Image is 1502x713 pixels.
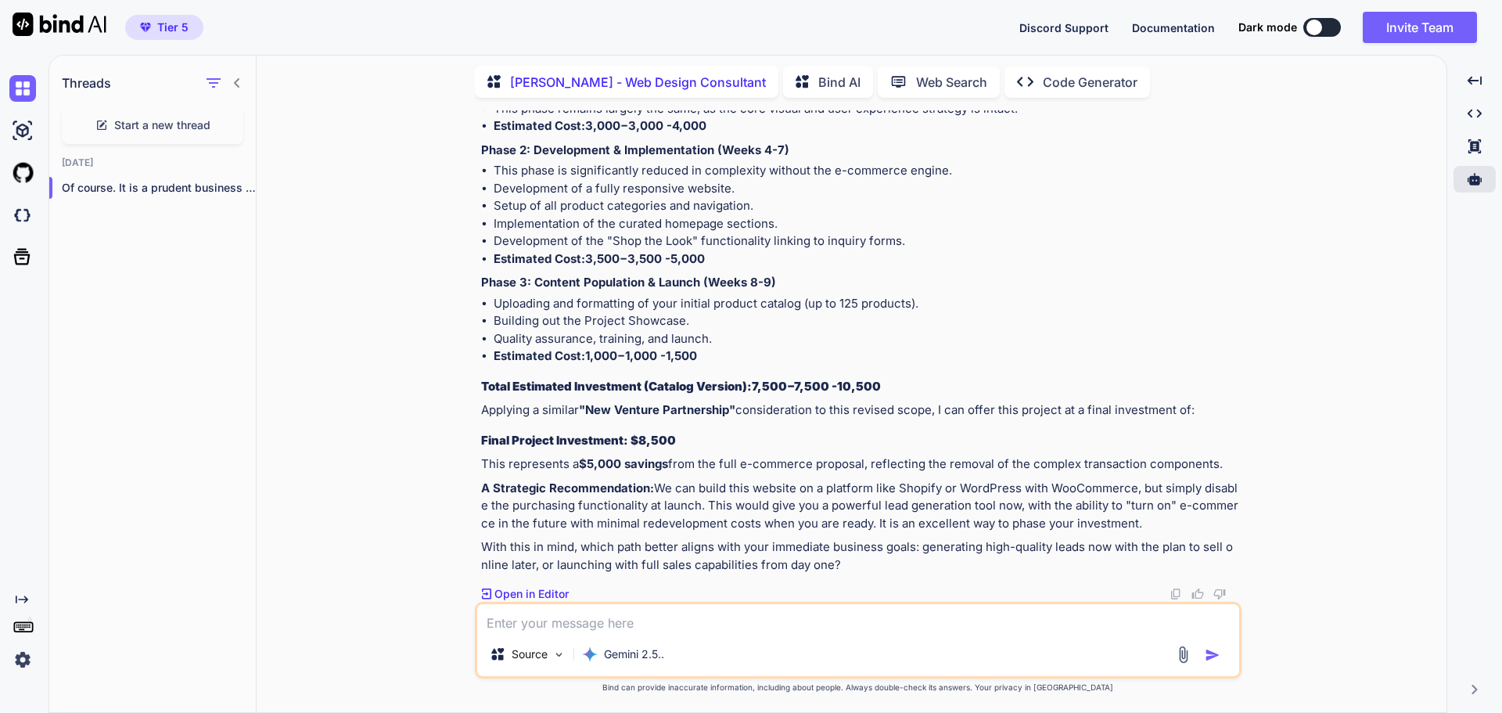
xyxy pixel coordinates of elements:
strong: $5,000 savings [579,456,668,471]
li: Implementation of the curated homepage sections. [494,215,1238,233]
img: Pick Models [552,648,566,661]
img: settings [9,646,36,673]
img: ai-studio [9,117,36,144]
mn: 000 [594,348,617,363]
button: Documentation [1132,20,1215,36]
span: Start a new thread [114,117,210,133]
button: Invite Team [1363,12,1477,43]
strong: Estimated Cost: 1,500 [494,348,697,363]
mo: − [620,118,628,133]
li: Building out the Project Showcase. [494,312,1238,330]
strong: Phase 2: Development & Implementation (Weeks 4-7) [481,142,789,157]
p: Applying a similar consideration to this revised scope, I can offer this project at a final inves... [481,402,1238,420]
span: Dark mode [1238,20,1297,35]
p: We can build this website on a platform like Shopify or WordPress with WooCommerce, but simply di... [481,480,1238,533]
annotation: 3,500 - [627,251,670,266]
annotation: 3,000 - [628,118,672,133]
li: Quality assurance, training, and launch. [494,330,1238,348]
img: chat [9,75,36,102]
strong: Estimated Cost: 5,000 [494,251,705,266]
li: This phase is significantly reduced in complexity without the e-commerce engine. [494,162,1238,180]
img: premium [140,23,151,32]
strong: "New Venture Partnership" [579,402,735,417]
p: Code Generator [1043,73,1137,92]
mo: − [787,379,794,394]
p: Open in Editor [494,586,569,602]
span: Tier 5 [157,20,189,35]
mn: 500 [597,251,620,266]
span: Discord Support [1019,21,1109,34]
mo: , [590,348,594,363]
p: Of course. It is a prudent business deci... [62,180,256,196]
mn: 3 [585,118,593,133]
li: Uploading and formatting of your initial product catalog (up to 125 products). [494,295,1238,313]
p: [PERSON_NAME] - Web Design Consultant [510,73,766,92]
p: Bind AI [818,73,861,92]
h1: Threads [62,74,111,92]
strong: Phase 3: Content Population & Launch (Weeks 8-9) [481,275,776,290]
img: attachment [1174,646,1192,664]
mn: 3 [585,251,593,266]
mo: , [757,379,762,394]
img: icon [1205,647,1220,663]
img: darkCloudIdeIcon [9,202,36,229]
p: With this in mind, which path better aligns with your immediate business goals: generating high-q... [481,538,1238,574]
strong: Final Project Investment: $8,500 [481,433,676,448]
p: This represents a from the full e-commerce proposal, reflecting the removal of the complex transa... [481,456,1238,474]
img: githubLight [9,160,36,186]
strong: Total Estimated Investment (Catalog Version): 10,500 [481,379,881,394]
mo: − [620,251,627,266]
p: Bind can provide inaccurate information, including about people. Always double-check its answers.... [475,682,1241,693]
button: Discord Support [1019,20,1109,36]
li: Development of a fully responsive website. [494,180,1238,198]
mn: 000 [597,118,620,133]
mn: 1 [585,348,590,363]
annotation: 7,500 - [794,379,837,394]
p: Source [512,646,548,662]
li: Development of the "Shop the Look" functionality linking to inquiry forms. [494,232,1238,250]
button: premiumTier 5 [125,15,203,40]
mo: , [593,251,597,266]
mn: 500 [762,379,787,394]
mo: − [617,348,625,363]
img: copy [1170,588,1182,600]
img: Gemini 2.5 Pro [582,646,598,662]
strong: A Strategic Recommendation: [481,481,654,495]
img: Bind AI [13,13,106,36]
strong: Estimated Cost: 4,000 [494,118,706,133]
h2: [DATE] [49,157,256,169]
p: Web Search [916,73,987,92]
span: Documentation [1132,21,1215,34]
p: Gemini 2.5.. [604,646,664,662]
annotation: 1,000 - [625,348,666,363]
img: dislike [1213,588,1226,600]
img: like [1191,588,1204,600]
li: Setup of all product categories and navigation. [494,197,1238,215]
mo: , [593,118,597,133]
mn: 7 [752,379,757,394]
